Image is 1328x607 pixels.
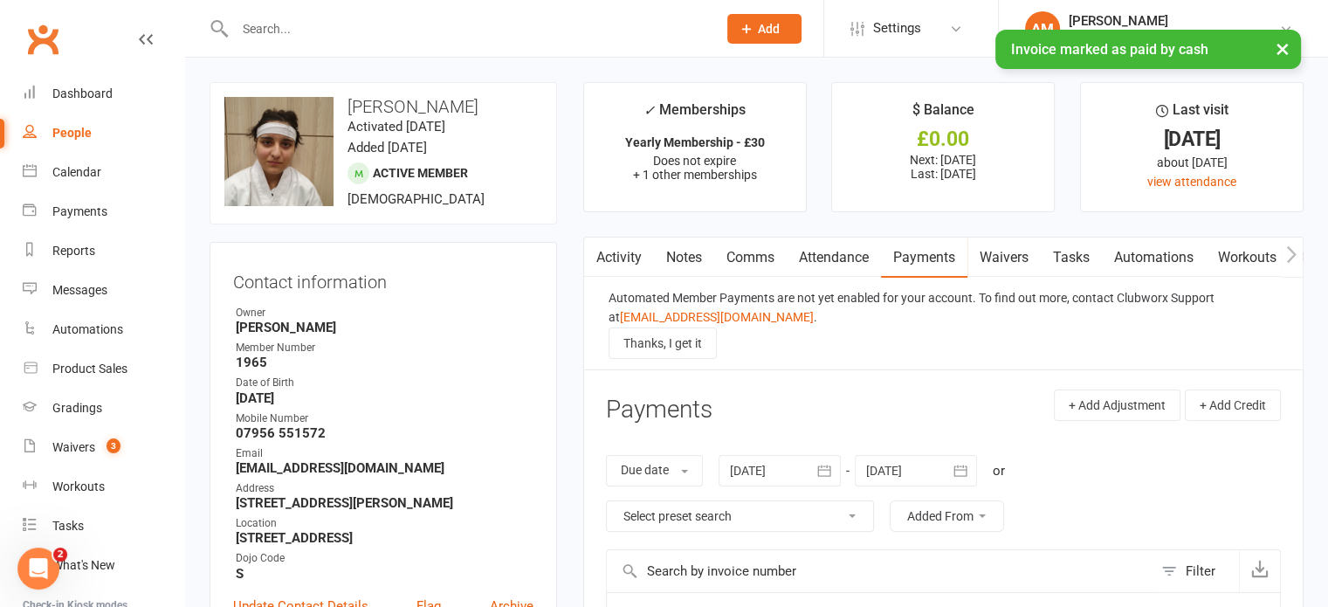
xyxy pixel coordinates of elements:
strong: S [236,566,533,582]
div: AM [1025,11,1060,46]
iframe: Intercom live chat [17,548,59,590]
div: Waivers [52,440,95,454]
div: $ Balance [912,99,974,130]
div: What's New [52,558,115,572]
a: Waivers 3 [23,428,184,467]
span: Add [758,22,780,36]
p: Next: [DATE] Last: [DATE] [848,153,1038,181]
button: × [1267,30,1298,67]
div: Location [236,515,533,532]
a: Comms [714,238,787,278]
button: + Add Adjustment [1054,390,1180,421]
h3: Contact information [233,266,533,292]
a: Workouts [1206,238,1289,278]
a: Clubworx [21,17,65,61]
button: + Add Credit [1185,390,1281,421]
a: People [23,114,184,153]
img: image1639768702.png [224,97,334,206]
a: Automations [23,310,184,349]
div: or [993,460,1005,481]
span: 2 [53,548,67,562]
div: Product Sales [52,362,127,376]
time: Added [DATE] [347,140,427,155]
div: Invoice marked as paid by cash [995,30,1301,69]
a: Payments [881,238,967,278]
a: view attendance [1147,175,1236,189]
a: Gradings [23,389,184,428]
div: Email [236,445,533,462]
span: Active member [373,166,468,180]
div: Dojo Code [236,550,533,567]
div: Karate Academy [GEOGRAPHIC_DATA] [1069,29,1279,45]
div: Member Number [236,340,533,356]
div: Payments [52,204,107,218]
div: Owner [236,305,533,321]
a: Activity [584,238,654,278]
a: Product Sales [23,349,184,389]
div: Workouts [52,479,105,493]
div: £0.00 [848,130,1038,148]
time: Activated [DATE] [347,119,445,135]
div: Reports [52,244,95,258]
button: Filter [1153,550,1239,592]
strong: [DATE] [236,390,533,406]
div: Date of Birth [236,375,533,391]
a: [EMAIL_ADDRESS][DOMAIN_NAME] [620,310,814,324]
div: Memberships [643,99,746,131]
h3: Payments [606,397,712,424]
div: Dashboard [52,86,113,100]
a: Workouts [23,467,184,507]
div: Gradings [52,401,102,415]
a: Payments [23,192,184,231]
div: Last visit [1156,99,1228,130]
strong: 1965 [236,355,533,370]
div: [PERSON_NAME] [1069,13,1279,29]
button: Thanks, I get it [609,328,717,359]
span: Settings [873,9,921,48]
button: Due date [606,455,703,486]
div: Messages [52,283,107,297]
div: Automated Member Payments are not yet enabled for your account. To find out more, contact Clubwor... [609,288,1278,328]
a: Reports [23,231,184,271]
a: What's New [23,546,184,585]
div: Tasks [52,519,84,533]
strong: [STREET_ADDRESS] [236,530,533,546]
a: Dashboard [23,74,184,114]
i: ✓ [643,102,655,119]
h3: [PERSON_NAME] [224,97,542,116]
div: People [52,126,92,140]
strong: [STREET_ADDRESS][PERSON_NAME] [236,495,533,511]
div: Address [236,480,533,497]
div: Mobile Number [236,410,533,427]
strong: [PERSON_NAME] [236,320,533,335]
a: Attendance [787,238,881,278]
button: Added From [890,500,1004,532]
strong: [EMAIL_ADDRESS][DOMAIN_NAME] [236,460,533,476]
a: Tasks [1041,238,1102,278]
input: Search... [230,17,705,41]
strong: Yearly Membership - £30 [625,135,765,149]
a: Waivers [967,238,1041,278]
div: Filter [1186,561,1215,582]
div: [DATE] [1097,130,1287,148]
div: Calendar [52,165,101,179]
span: [DEMOGRAPHIC_DATA] [347,191,485,207]
button: Add [727,14,802,44]
a: Calendar [23,153,184,192]
a: Automations [1102,238,1206,278]
div: Automations [52,322,123,336]
a: Messages [23,271,184,310]
a: Tasks [23,507,184,546]
a: Notes [654,238,714,278]
span: Does not expire [653,154,736,168]
strong: 07956 551572 [236,425,533,441]
input: Search by invoice number [607,550,1153,592]
div: about [DATE] [1097,153,1287,172]
span: + 1 other memberships [633,168,757,182]
span: 3 [107,438,120,453]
